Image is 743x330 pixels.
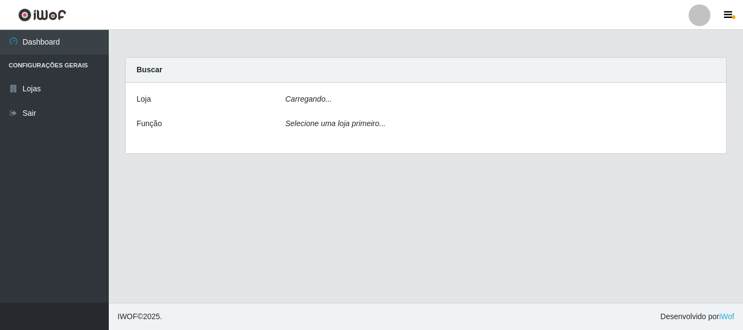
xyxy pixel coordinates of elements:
[286,95,332,103] i: Carregando...
[137,65,162,74] strong: Buscar
[117,311,162,322] span: © 2025 .
[719,312,734,321] a: iWof
[286,119,386,128] i: Selecione uma loja primeiro...
[137,94,151,105] label: Loja
[137,118,162,129] label: Função
[660,311,734,322] span: Desenvolvido por
[117,312,138,321] span: IWOF
[18,8,66,22] img: CoreUI Logo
